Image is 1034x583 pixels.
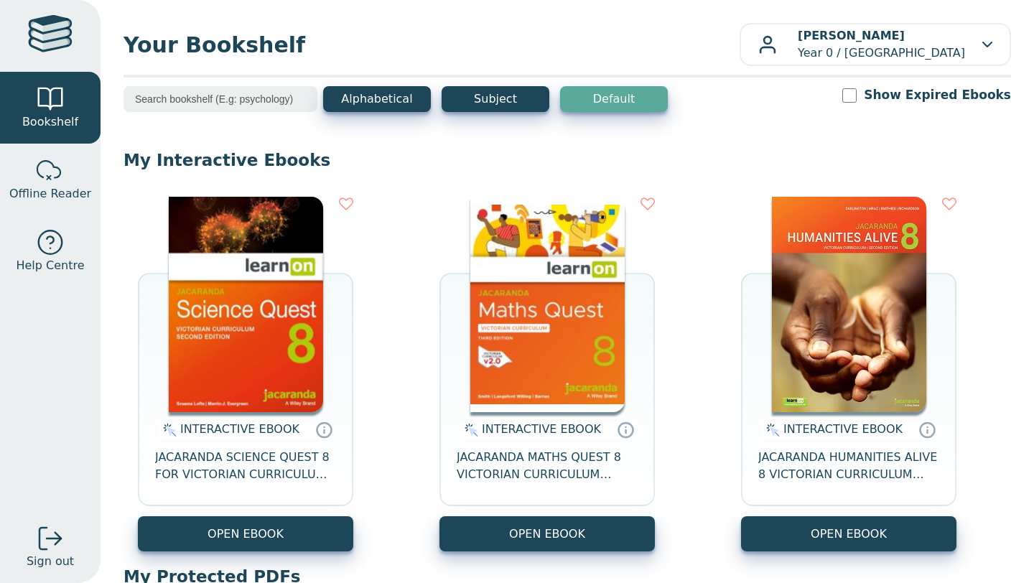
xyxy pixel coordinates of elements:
[16,257,84,274] span: Help Centre
[617,421,634,438] a: Interactive eBooks are accessed online via the publisher’s portal. They contain interactive resou...
[124,149,1011,171] p: My Interactive Ebooks
[740,23,1011,66] button: [PERSON_NAME]Year 0 / [GEOGRAPHIC_DATA]
[864,86,1011,104] label: Show Expired Ebooks
[560,86,668,112] button: Default
[124,86,317,112] input: Search bookshelf (E.g: psychology)
[460,421,478,439] img: interactive.svg
[138,516,353,551] button: OPEN EBOOK
[442,86,549,112] button: Subject
[798,29,905,42] b: [PERSON_NAME]
[27,553,74,570] span: Sign out
[9,185,91,202] span: Offline Reader
[758,449,939,483] span: JACARANDA HUMANITIES ALIVE 8 VICTORIAN CURRICULUM LEARNON EBOOK 2E
[798,27,965,62] p: Year 0 / [GEOGRAPHIC_DATA]
[741,516,956,551] button: OPEN EBOOK
[457,449,638,483] span: JACARANDA MATHS QUEST 8 VICTORIAN CURRICULUM LEARNON EBOOK 3E
[180,422,299,436] span: INTERACTIVE EBOOK
[918,421,936,438] a: Interactive eBooks are accessed online via the publisher’s portal. They contain interactive resou...
[124,29,740,61] span: Your Bookshelf
[22,113,78,131] span: Bookshelf
[470,197,625,412] img: c004558a-e884-43ec-b87a-da9408141e80.jpg
[439,516,655,551] button: OPEN EBOOK
[323,86,431,112] button: Alphabetical
[159,421,177,439] img: interactive.svg
[315,421,332,438] a: Interactive eBooks are accessed online via the publisher’s portal. They contain interactive resou...
[155,449,336,483] span: JACARANDA SCIENCE QUEST 8 FOR VICTORIAN CURRICULUM LEARNON 2E EBOOK
[169,197,323,412] img: fffb2005-5288-ea11-a992-0272d098c78b.png
[762,421,780,439] img: interactive.svg
[772,197,926,412] img: bee2d5d4-7b91-e911-a97e-0272d098c78b.jpg
[783,422,903,436] span: INTERACTIVE EBOOK
[482,422,601,436] span: INTERACTIVE EBOOK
